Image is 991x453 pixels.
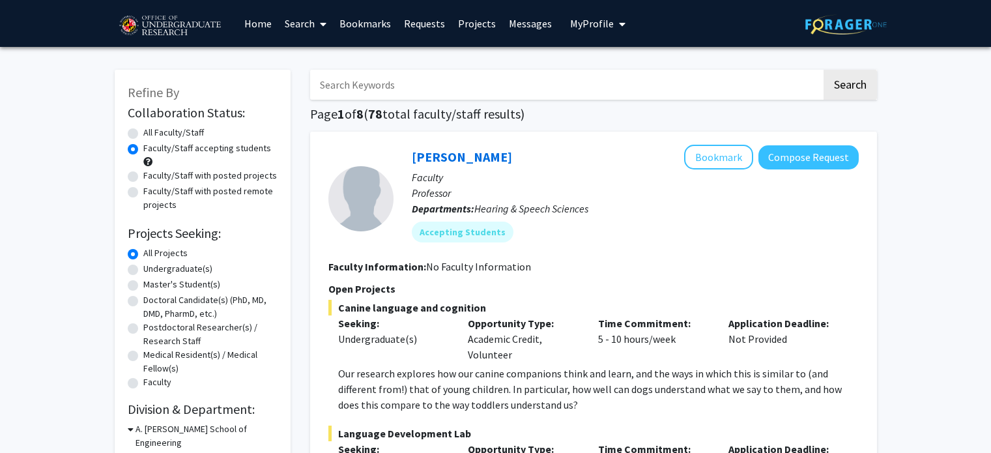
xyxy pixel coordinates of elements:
[338,106,345,122] span: 1
[397,1,452,46] a: Requests
[128,84,179,100] span: Refine By
[310,106,877,122] h1: Page of ( total faculty/staff results)
[412,149,512,165] a: [PERSON_NAME]
[143,246,188,260] label: All Projects
[598,315,709,331] p: Time Commitment:
[338,366,859,413] p: Our research explores how our canine companions think and learn, and the ways in which this is si...
[758,145,859,169] button: Compose Request to Rochelle Newman
[502,1,558,46] a: Messages
[468,315,579,331] p: Opportunity Type:
[412,185,859,201] p: Professor
[588,315,719,362] div: 5 - 10 hours/week
[128,226,278,241] h2: Projects Seeking:
[128,105,278,121] h2: Collaboration Status:
[412,169,859,185] p: Faculty
[328,260,426,273] b: Faculty Information:
[115,10,225,42] img: University of Maryland Logo
[10,394,55,443] iframe: Chat
[328,300,859,315] span: Canine language and cognition
[728,315,839,331] p: Application Deadline:
[143,184,278,212] label: Faculty/Staff with posted remote projects
[805,14,887,35] img: ForagerOne Logo
[412,222,513,242] mat-chip: Accepting Students
[143,375,171,389] label: Faculty
[458,315,588,362] div: Academic Credit, Volunteer
[238,1,278,46] a: Home
[452,1,502,46] a: Projects
[278,1,333,46] a: Search
[143,293,278,321] label: Doctoral Candidate(s) (PhD, MD, DMD, PharmD, etc.)
[143,141,271,155] label: Faculty/Staff accepting students
[143,321,278,348] label: Postdoctoral Researcher(s) / Research Staff
[824,70,877,100] button: Search
[338,331,449,347] div: Undergraduate(s)
[684,145,753,169] button: Add Rochelle Newman to Bookmarks
[328,426,859,441] span: Language Development Lab
[143,126,204,139] label: All Faculty/Staff
[368,106,382,122] span: 78
[128,402,278,417] h2: Division & Department:
[143,262,212,276] label: Undergraduate(s)
[143,348,278,375] label: Medical Resident(s) / Medical Fellow(s)
[412,202,474,215] b: Departments:
[136,422,278,450] h3: A. [PERSON_NAME] School of Engineering
[356,106,364,122] span: 8
[143,278,220,291] label: Master's Student(s)
[310,70,822,100] input: Search Keywords
[143,169,277,183] label: Faculty/Staff with posted projects
[338,315,449,331] p: Seeking:
[474,202,588,215] span: Hearing & Speech Sciences
[328,281,859,297] p: Open Projects
[426,260,531,273] span: No Faculty Information
[333,1,397,46] a: Bookmarks
[570,17,614,30] span: My Profile
[719,315,849,362] div: Not Provided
